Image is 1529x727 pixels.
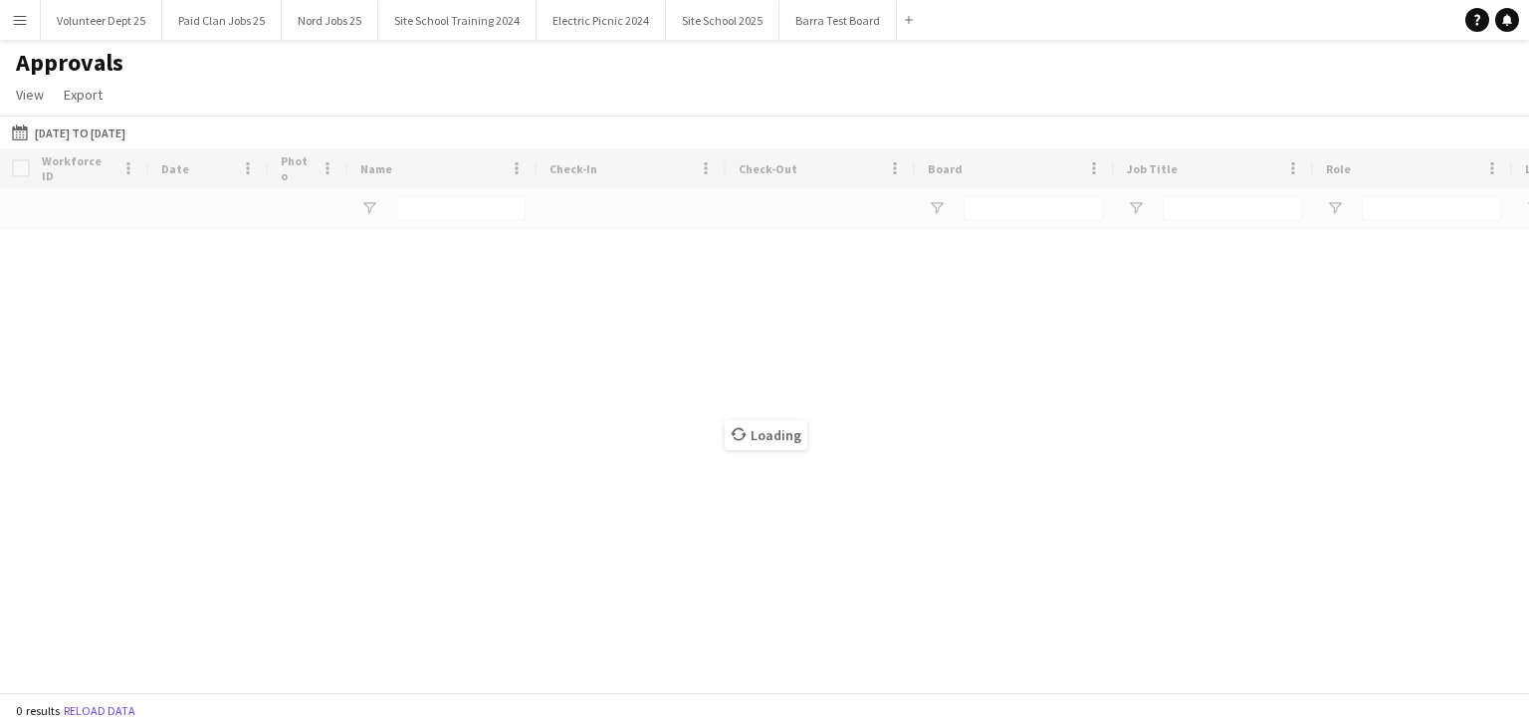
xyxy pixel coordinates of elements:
[537,1,666,40] button: Electric Picnic 2024
[60,700,139,722] button: Reload data
[8,121,129,144] button: [DATE] to [DATE]
[378,1,537,40] button: Site School Training 2024
[282,1,378,40] button: Nord Jobs 25
[725,420,807,450] span: Loading
[162,1,282,40] button: Paid Clan Jobs 25
[8,82,52,108] a: View
[779,1,897,40] button: Barra Test Board
[666,1,779,40] button: Site School 2025
[41,1,162,40] button: Volunteer Dept 25
[64,86,103,104] span: Export
[16,86,44,104] span: View
[56,82,110,108] a: Export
